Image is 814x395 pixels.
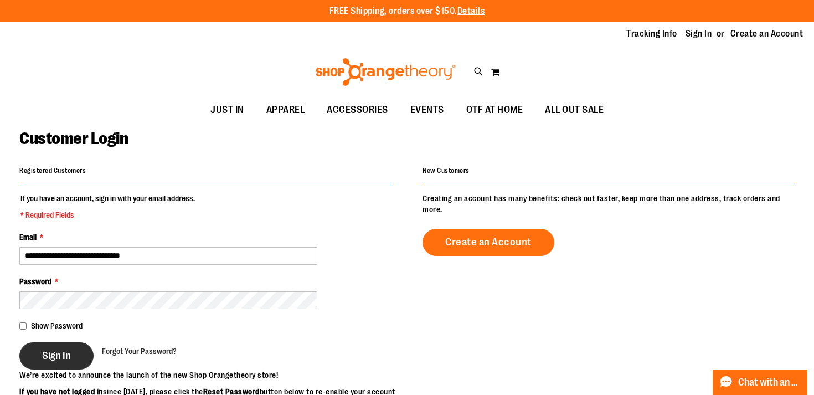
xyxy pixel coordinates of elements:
a: Create an Account [730,28,803,40]
button: Sign In [19,342,94,370]
span: Chat with an Expert [738,377,801,388]
button: Chat with an Expert [713,370,808,395]
span: Email [19,233,37,242]
p: Creating an account has many benefits: check out faster, keep more than one address, track orders... [423,193,795,215]
span: Password [19,277,51,286]
a: Create an Account [423,229,554,256]
span: Customer Login [19,129,128,148]
a: Sign In [686,28,712,40]
a: Tracking Info [626,28,677,40]
span: ACCESSORIES [327,98,388,122]
a: Forgot Your Password? [102,346,177,357]
span: Show Password [31,321,83,330]
span: APPAREL [266,98,305,122]
p: FREE Shipping, orders over $150. [329,5,485,18]
span: Sign In [42,350,71,362]
a: Details [457,6,485,16]
span: Forgot Your Password? [102,347,177,356]
span: OTF AT HOME [466,98,523,122]
span: * Required Fields [20,209,195,220]
span: JUST IN [210,98,244,122]
span: EVENTS [410,98,444,122]
strong: New Customers [423,167,470,175]
p: We’re excited to announce the launch of the new Shop Orangetheory store! [19,370,407,381]
img: Shop Orangetheory [314,58,457,86]
strong: Registered Customers [19,167,86,175]
span: Create an Account [445,236,532,248]
legend: If you have an account, sign in with your email address. [19,193,196,220]
span: ALL OUT SALE [545,98,604,122]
